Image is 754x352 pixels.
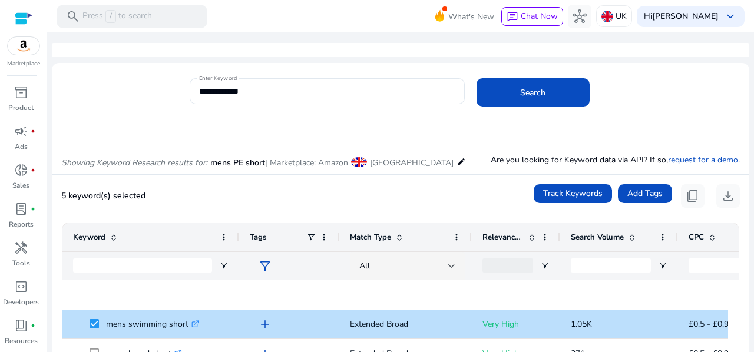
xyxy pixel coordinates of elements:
img: amazon.svg [8,37,39,55]
span: Add Tags [627,187,663,200]
span: campaign [14,124,28,138]
span: Track Keywords [543,187,603,200]
span: fiber_manual_record [31,207,35,211]
input: Search Volume Filter Input [571,258,651,273]
span: hub [573,9,587,24]
span: What's New [448,6,494,27]
p: Ads [15,141,28,152]
p: Very High [482,312,550,336]
span: Search [520,87,545,99]
button: content_copy [681,184,705,208]
span: / [105,10,116,23]
span: inventory_2 [14,85,28,99]
img: uk.svg [601,11,613,22]
b: [PERSON_NAME] [652,11,719,22]
p: Marketplace [7,59,40,68]
span: Match Type [350,232,391,243]
p: Developers [3,297,39,307]
mat-icon: edit [457,155,466,169]
mat-label: Enter Keyword [199,74,237,82]
p: Press to search [82,10,152,23]
span: lab_profile [14,202,28,216]
span: keyboard_arrow_down [723,9,738,24]
button: Search [477,78,590,107]
p: Reports [9,219,34,230]
button: chatChat Now [501,7,563,26]
span: content_copy [686,189,700,203]
p: mens swimming short [106,312,199,336]
button: hub [568,5,591,28]
span: fiber_manual_record [31,129,35,134]
span: Search Volume [571,232,624,243]
span: CPC [689,232,704,243]
button: Open Filter Menu [658,261,667,270]
button: Track Keywords [534,184,612,203]
span: add [258,317,272,331]
span: filter_alt [258,259,272,273]
span: mens PE short [210,157,265,168]
span: Chat Now [521,11,558,22]
span: search [66,9,80,24]
button: Open Filter Menu [540,261,550,270]
span: Tags [250,232,266,243]
p: Hi [644,12,719,21]
p: Resources [5,336,38,346]
button: Add Tags [618,184,672,203]
span: All [359,260,370,271]
button: download [716,184,740,208]
span: | Marketplace: Amazon [265,157,348,168]
span: 1.05K [571,318,592,330]
i: Showing Keyword Research results for: [61,157,207,168]
span: donut_small [14,163,28,177]
input: Keyword Filter Input [73,258,212,273]
span: chat [507,11,518,23]
span: [GEOGRAPHIC_DATA] [370,157,454,168]
p: Tools [12,258,30,268]
button: Open Filter Menu [219,261,229,270]
a: request for a demo [668,154,738,165]
span: fiber_manual_record [31,168,35,172]
span: 5 keyword(s) selected [61,190,145,201]
span: £0.5 - £0.95 [689,318,733,330]
span: download [721,189,735,203]
span: code_blocks [14,280,28,294]
span: fiber_manual_record [31,323,35,328]
span: Keyword [73,232,105,243]
span: Relevance Score [482,232,524,243]
span: handyman [14,241,28,255]
p: Are you looking for Keyword data via API? If so, . [491,154,740,166]
p: Sales [12,180,29,191]
p: Extended Broad [350,312,461,336]
p: Product [8,102,34,113]
span: book_4 [14,318,28,333]
p: UK [616,6,627,26]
